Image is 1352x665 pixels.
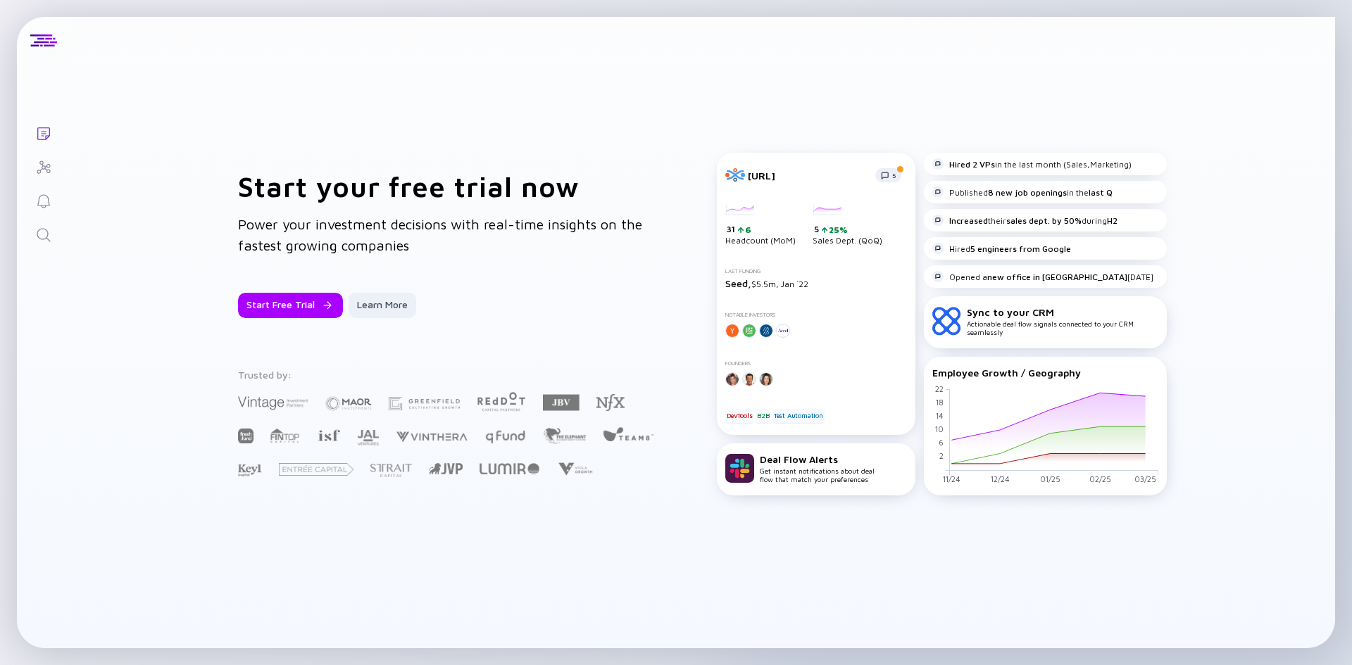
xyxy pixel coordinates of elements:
[949,159,995,170] strong: Hired 2 VPs
[932,243,1071,254] div: Hired
[1134,474,1156,483] tspan: 03/25
[932,215,1118,226] div: their during
[943,474,960,483] tspan: 11/24
[970,243,1071,254] strong: 5 engineers from Google
[949,215,988,226] strong: Increased
[357,430,379,445] img: JAL Ventures
[725,360,907,367] div: Founders
[389,397,460,410] img: Greenfield Partners
[270,428,300,443] img: FINTOP Capital
[748,170,867,182] div: [URL]
[725,277,907,289] div: $5.5m, Jan `22
[935,424,944,433] tspan: 10
[1089,474,1111,483] tspan: 02/25
[967,306,1158,318] div: Sync to your CRM
[543,393,580,412] img: JBV Capital
[1040,474,1060,483] tspan: 01/25
[556,462,594,476] img: Viola Growth
[756,409,770,423] div: B2B
[484,428,526,445] img: Q Fund
[17,115,70,149] a: Lists
[238,170,661,203] h1: Start your free trial now
[429,463,463,474] img: Jerusalem Venture Partners
[596,394,625,411] img: NFX
[988,187,1067,198] strong: 8 new job openings
[370,464,412,477] img: Strait Capital
[987,272,1127,282] strong: new office in [GEOGRAPHIC_DATA]
[725,277,751,289] span: Seed,
[325,392,372,415] img: Maor Investments
[238,395,308,411] img: Vintage Investment Partners
[772,409,825,423] div: Test Automation
[396,430,468,443] img: Vinthera
[349,293,416,318] button: Learn More
[238,293,343,318] button: Start Free Trial
[760,453,875,483] div: Get instant notifications about deal flow that match your preferences
[725,268,907,274] div: Last Funding
[936,411,944,420] tspan: 14
[279,463,353,476] img: Entrée Capital
[238,216,642,253] span: Power your investment decisions with real-time insights on the fastest growing companies
[814,224,882,235] div: 5
[967,306,1158,336] div: Actionable deal flow signals connected to your CRM seamlessly
[725,205,796,246] div: Headcount (MoM)
[17,217,70,251] a: Search
[725,312,907,318] div: Notable Investors
[727,224,796,235] div: 31
[1089,187,1113,198] strong: last Q
[17,183,70,217] a: Reminders
[932,271,1153,282] div: Opened a [DATE]
[939,438,944,447] tspan: 6
[238,464,262,477] img: Key1 Capital
[1006,215,1082,226] strong: sales dept. by 50%
[317,429,340,441] img: Israel Secondary Fund
[725,409,753,423] div: DevTools
[17,149,70,183] a: Investor Map
[932,367,1158,379] div: Employee Growth / Geography
[477,389,526,412] img: Red Dot Capital Partners
[935,384,944,393] tspan: 22
[932,158,1132,170] div: in the last month (Sales,Marketing)
[936,398,944,407] tspan: 18
[939,451,944,460] tspan: 2
[543,428,586,444] img: The Elephant
[813,205,882,246] div: Sales Dept. (QoQ)
[603,426,653,441] img: Team8
[744,224,751,235] div: 6
[238,369,656,381] div: Trusted by:
[991,474,1010,483] tspan: 12/24
[760,453,875,465] div: Deal Flow Alerts
[932,186,1113,198] div: Published in the
[827,224,848,235] div: 25%
[480,463,539,474] img: Lumir Ventures
[1107,215,1118,226] strong: H2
